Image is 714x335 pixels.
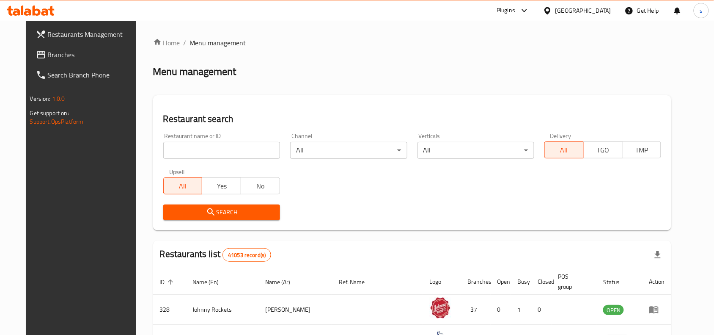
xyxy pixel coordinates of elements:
[167,180,199,192] span: All
[48,29,138,39] span: Restaurants Management
[558,271,587,292] span: POS group
[163,177,203,194] button: All
[30,93,51,104] span: Version:
[244,180,277,192] span: No
[265,277,301,287] span: Name (Ar)
[29,24,145,44] a: Restaurants Management
[202,177,241,194] button: Yes
[461,269,491,295] th: Branches
[163,113,662,125] h2: Restaurant search
[700,6,703,15] span: s
[29,44,145,65] a: Branches
[184,38,187,48] li: /
[222,248,271,262] div: Total records count
[160,248,272,262] h2: Restaurants list
[29,65,145,85] a: Search Branch Phone
[642,269,671,295] th: Action
[190,38,246,48] span: Menu management
[30,108,69,119] span: Get support on:
[153,38,180,48] a: Home
[339,277,376,287] span: Ref. Name
[531,295,552,325] td: 0
[544,141,584,158] button: All
[531,269,552,295] th: Closed
[290,142,407,159] div: All
[648,245,668,265] div: Export file
[241,177,280,194] button: No
[603,277,631,287] span: Status
[258,295,332,325] td: [PERSON_NAME]
[48,70,138,80] span: Search Branch Phone
[170,207,273,218] span: Search
[223,251,271,259] span: 41053 record(s)
[163,205,280,220] button: Search
[52,93,65,104] span: 1.0.0
[587,144,619,156] span: TGO
[461,295,491,325] td: 37
[206,180,238,192] span: Yes
[186,295,259,325] td: Johnny Rockets
[626,144,658,156] span: TMP
[548,144,580,156] span: All
[511,269,531,295] th: Busy
[30,116,84,127] a: Support.OpsPlatform
[169,169,185,175] label: Upsell
[153,38,672,48] nav: breadcrumb
[153,65,236,78] h2: Menu management
[163,142,280,159] input: Search for restaurant name or ID..
[622,141,662,158] button: TMP
[511,295,531,325] td: 1
[491,269,511,295] th: Open
[193,277,230,287] span: Name (En)
[423,269,461,295] th: Logo
[491,295,511,325] td: 0
[583,141,623,158] button: TGO
[497,6,515,16] div: Plugins
[649,305,665,315] div: Menu
[550,133,571,139] label: Delivery
[555,6,611,15] div: [GEOGRAPHIC_DATA]
[48,50,138,60] span: Branches
[417,142,534,159] div: All
[160,277,176,287] span: ID
[153,295,186,325] td: 328
[430,297,451,318] img: Johnny Rockets
[603,305,624,315] span: OPEN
